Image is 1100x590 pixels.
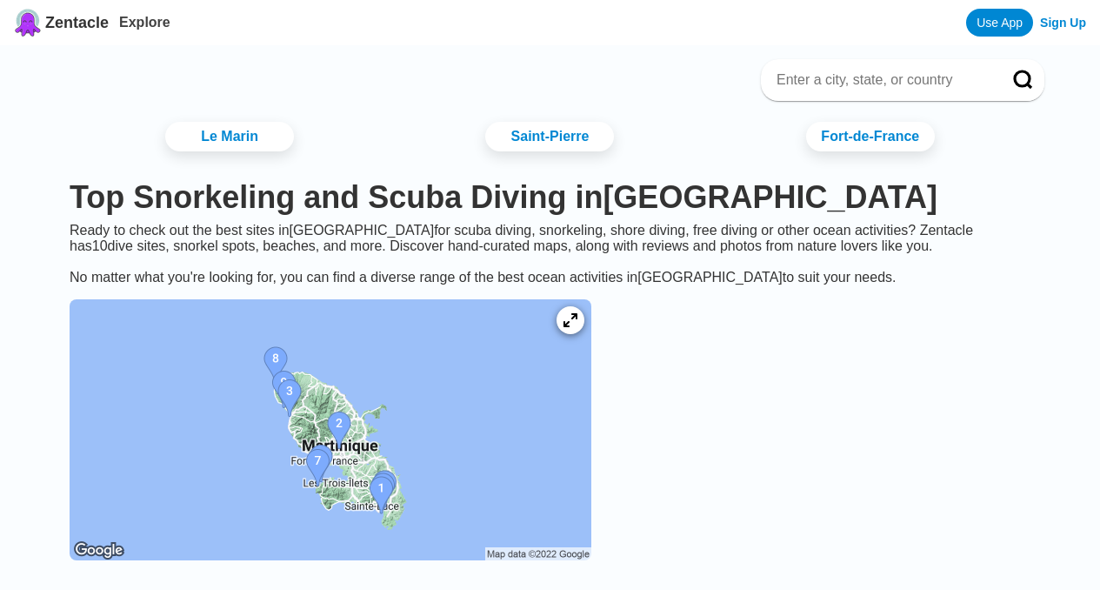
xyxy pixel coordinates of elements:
span: Zentacle [45,14,109,32]
img: Martinique dive site map [70,299,591,560]
div: Ready to check out the best sites in [GEOGRAPHIC_DATA] for scuba diving, snorkeling, shore diving... [56,223,1044,285]
a: Saint-Pierre [485,122,614,151]
input: Enter a city, state, or country [775,71,989,89]
a: Sign Up [1040,16,1086,30]
h1: Top Snorkeling and Scuba Diving in [GEOGRAPHIC_DATA] [70,179,1030,216]
img: Zentacle logo [14,9,42,37]
a: Fort-de-France [806,122,935,151]
a: Explore [119,15,170,30]
a: Martinique dive site map [56,285,605,578]
a: Zentacle logoZentacle [14,9,109,37]
a: Le Marin [165,122,294,151]
a: Use App [966,9,1033,37]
